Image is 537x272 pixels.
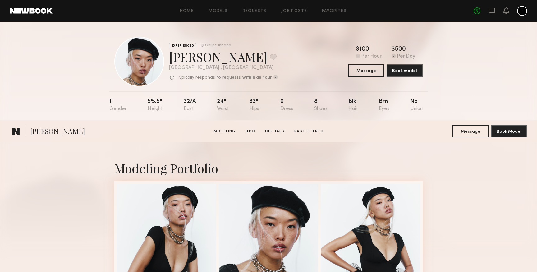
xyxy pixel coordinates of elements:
[209,9,227,13] a: Models
[395,46,406,53] div: 500
[250,99,259,112] div: 33"
[452,125,489,137] button: Message
[243,9,267,13] a: Requests
[217,99,229,112] div: 24"
[392,46,395,53] div: $
[387,64,423,77] button: Book model
[243,129,258,134] a: UGC
[180,9,194,13] a: Home
[348,64,384,77] button: Message
[109,99,127,112] div: F
[314,99,328,112] div: 8
[397,54,415,59] div: Per Day
[205,44,231,48] div: Online 1hr ago
[30,127,85,137] span: [PERSON_NAME]
[114,160,423,176] div: Modeling Portfolio
[242,76,272,80] b: within an hour
[379,99,389,112] div: Brn
[491,125,527,137] button: Book Model
[169,65,278,71] div: [GEOGRAPHIC_DATA] , [GEOGRAPHIC_DATA]
[361,54,382,59] div: Per Hour
[322,9,347,13] a: Favorites
[410,99,423,112] div: No
[356,46,359,53] div: $
[491,128,527,134] a: Book Model
[184,99,196,112] div: 32/a
[169,48,278,65] div: [PERSON_NAME]
[348,99,358,112] div: Blk
[292,129,326,134] a: Past Clients
[280,99,293,112] div: 0
[169,43,196,48] div: EXPERIENCED
[177,76,241,80] p: Typically responds to requests
[211,129,238,134] a: Modeling
[263,129,287,134] a: Digitals
[148,99,163,112] div: 5'5.5"
[282,9,307,13] a: Job Posts
[359,46,369,53] div: 100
